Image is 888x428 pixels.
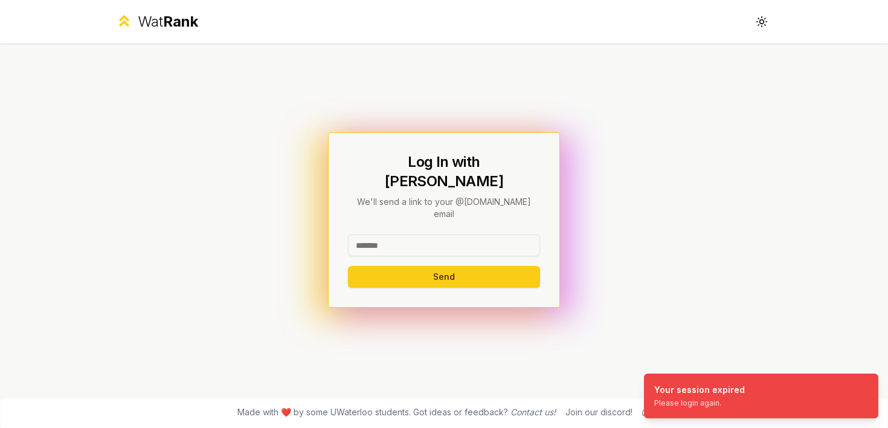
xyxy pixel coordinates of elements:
button: Send [348,266,540,288]
div: Please login again. [654,398,745,408]
div: Join our discord! [565,406,632,418]
p: We'll send a link to your @[DOMAIN_NAME] email [348,196,540,220]
a: Contact us! [510,407,556,417]
h1: Log In with [PERSON_NAME] [348,152,540,191]
div: Wat [138,12,198,31]
div: Your session expired [654,384,745,396]
span: Rank [163,13,198,30]
span: Made with ❤️ by some UWaterloo students. Got ideas or feedback? [237,406,556,418]
a: WatRank [115,12,198,31]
